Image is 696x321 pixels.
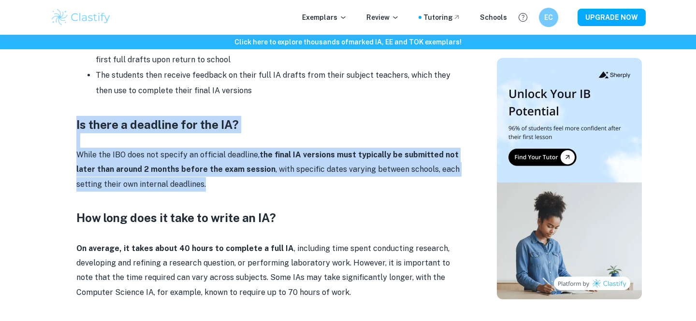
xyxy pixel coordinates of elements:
strong: the final IA versions must typically be submitted not later than around 2 months before the exam ... [76,150,459,174]
li: The students then receive feedback on their full IA drafts from their subject teachers, which the... [96,68,463,98]
button: EC [539,8,558,27]
p: , including time spent conducting research, developing and refining a research question, or perfo... [76,241,463,300]
h3: How long does it take to write an IA? [76,209,463,226]
li: Typically, the students are required to work on their IAs during the summer holidays and submit t... [96,37,463,68]
h6: EC [543,12,554,23]
a: Schools [480,12,507,23]
p: While the IBO does not specify an official deadline, , with specific dates varying between school... [76,148,463,192]
strong: On average, it takes about 40 hours to complete a full IA [76,244,294,253]
h6: Click here to explore thousands of marked IA, EE and TOK exemplars ! [2,37,694,47]
img: Thumbnail [497,58,642,299]
a: Tutoring [423,12,461,23]
button: Help and Feedback [515,9,531,26]
h3: Is there a deadline for the IA? [76,116,463,133]
button: UPGRADE NOW [578,9,646,26]
p: Review [366,12,399,23]
img: Clastify logo [50,8,112,27]
p: Exemplars [302,12,347,23]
